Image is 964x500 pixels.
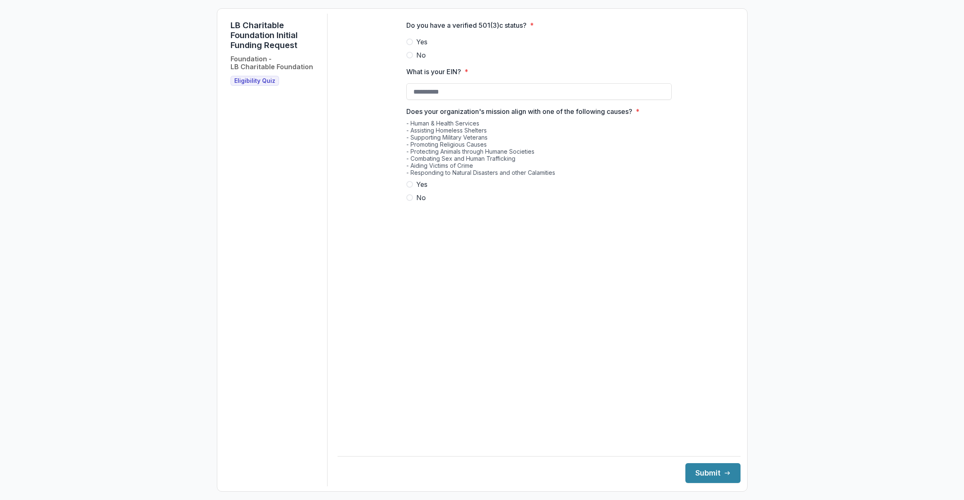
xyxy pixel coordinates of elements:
button: Submit [685,463,741,483]
span: No [416,50,426,60]
h2: Foundation - LB Charitable Foundation [231,55,313,71]
span: Yes [416,179,427,189]
span: Eligibility Quiz [234,77,275,85]
h1: LB Charitable Foundation Initial Funding Request [231,20,321,50]
p: Do you have a verified 501(3)c status? [406,20,527,30]
span: Yes [416,37,427,47]
p: Does your organization's mission align with one of the following causes? [406,106,632,116]
p: What is your EIN? [406,67,461,77]
span: No [416,193,426,203]
div: - Human & Health Services - Assisting Homeless Shelters - Supporting Military Veterans - Promotin... [406,120,672,179]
